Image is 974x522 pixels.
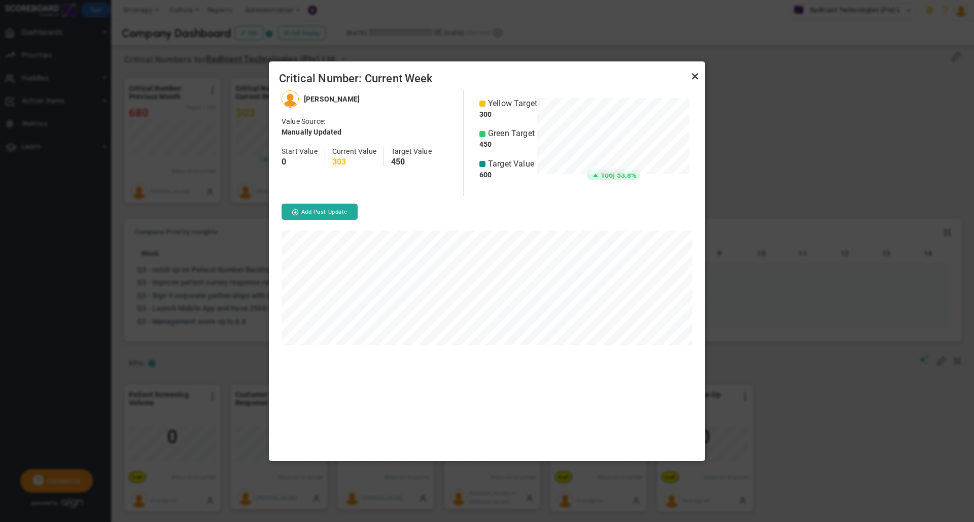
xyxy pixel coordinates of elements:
[282,117,325,125] span: Value Source:
[479,110,537,119] h4: 300
[488,128,535,140] span: Green Target
[488,158,534,170] span: Target Value
[689,71,701,83] a: Close
[282,127,342,137] h4: Manually Updated
[391,147,432,155] span: Target Value
[332,147,376,155] span: Current Value
[332,157,376,167] h4: 303
[479,140,537,149] h4: 450
[282,147,318,155] span: Start Value
[488,98,537,110] span: Yellow Target
[391,157,432,167] h4: 450
[279,72,695,86] span: Critical Number: Current Week
[304,94,360,104] h4: [PERSON_NAME]
[282,204,358,220] button: Add Past Update
[282,90,299,108] img: Anith Chacko
[479,170,537,179] h4: 600
[282,157,318,167] h4: 0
